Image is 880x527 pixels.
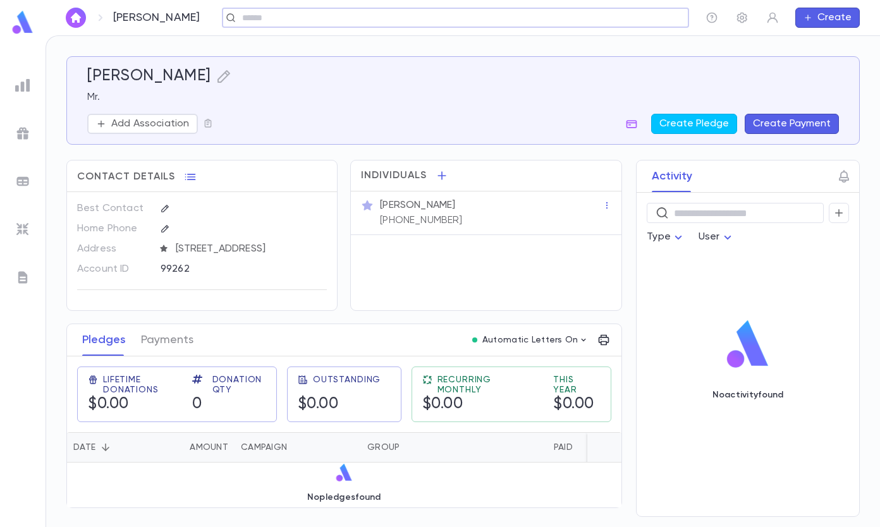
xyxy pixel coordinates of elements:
[77,219,150,239] p: Home Phone
[287,437,307,457] button: Sort
[161,259,293,278] div: 99262
[482,335,578,345] p: Automatic Letters On
[77,171,175,183] span: Contact Details
[298,395,339,414] h5: $0.00
[88,395,129,414] h5: $0.00
[380,214,462,227] p: [PHONE_NUMBER]
[82,324,126,356] button: Pledges
[77,239,150,259] p: Address
[113,11,200,25] p: [PERSON_NAME]
[169,437,190,457] button: Sort
[95,437,116,457] button: Sort
[553,375,600,395] span: This Year
[68,13,83,23] img: home_white.a664292cf8c1dea59945f0da9f25487c.svg
[152,432,235,463] div: Amount
[380,199,455,212] p: [PERSON_NAME]
[15,126,30,141] img: campaigns_grey.99e729a5f7ee94e3726e6486bddda8f1.svg
[67,432,152,463] div: Date
[554,432,573,463] div: Paid
[437,375,539,395] span: Recurring Monthly
[141,324,193,356] button: Payments
[722,319,774,370] img: logo
[579,432,674,463] div: Outstanding
[15,270,30,285] img: letters_grey.7941b92b52307dd3b8a917253454ce1c.svg
[795,8,860,28] button: Create
[585,437,606,457] button: Sort
[15,78,30,93] img: reports_grey.c525e4749d1bce6a11f5fe2a8de1b229.svg
[647,232,671,242] span: Type
[652,161,692,192] button: Activity
[87,114,198,134] button: Add Association
[313,375,381,385] span: Outstanding
[190,432,228,463] div: Amount
[15,222,30,237] img: imports_grey.530a8a0e642e233f2baf0ef88e8c9fcb.svg
[553,395,594,414] h5: $0.00
[367,432,400,463] div: Group
[111,118,189,130] p: Add Association
[334,463,354,482] img: logo
[745,114,839,134] button: Create Payment
[699,232,720,242] span: User
[467,331,594,349] button: Automatic Letters On
[192,395,202,414] h5: 0
[235,432,361,463] div: Campaign
[712,390,784,400] p: No activity found
[241,432,287,463] div: Campaign
[73,432,95,463] div: Date
[87,91,839,104] p: Mr.
[87,67,211,86] h5: [PERSON_NAME]
[400,437,420,457] button: Sort
[651,114,737,134] button: Create Pledge
[103,375,177,395] span: Lifetime Donations
[77,259,150,279] p: Account ID
[647,225,686,250] div: Type
[10,10,35,35] img: logo
[171,243,328,255] span: [STREET_ADDRESS]
[699,225,735,250] div: User
[361,432,456,463] div: Group
[361,169,427,182] span: Individuals
[422,395,463,414] h5: $0.00
[307,492,381,502] p: No pledges found
[456,432,579,463] div: Paid
[77,198,150,219] p: Best Contact
[212,375,266,395] span: Donation Qty
[15,174,30,189] img: batches_grey.339ca447c9d9533ef1741baa751efc33.svg
[534,437,554,457] button: Sort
